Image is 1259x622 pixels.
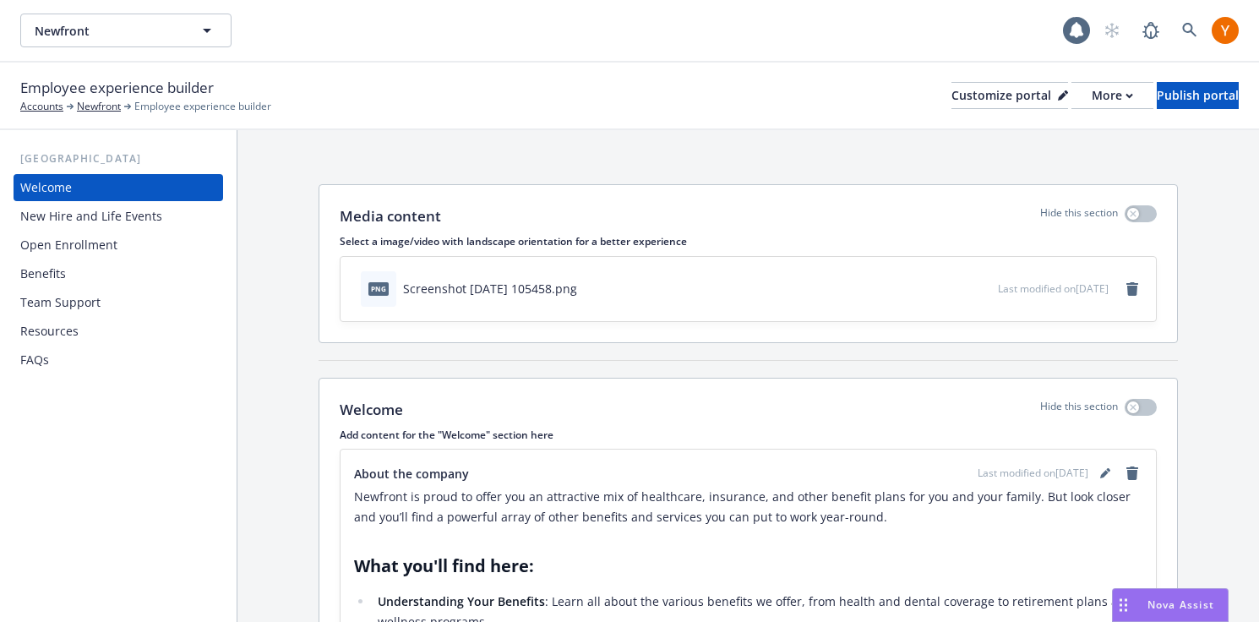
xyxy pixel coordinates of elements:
[976,280,991,297] button: preview file
[340,234,1157,248] p: Select a image/video with landscape orientation for a better experience
[1113,589,1134,621] div: Drag to move
[1071,82,1153,109] button: More
[14,232,223,259] a: Open Enrollment
[951,83,1068,108] div: Customize portal
[20,260,66,287] div: Benefits
[1092,83,1133,108] div: More
[14,289,223,316] a: Team Support
[951,82,1068,109] button: Customize portal
[1122,279,1142,299] a: remove
[1040,399,1118,421] p: Hide this section
[1147,597,1214,612] span: Nova Assist
[14,346,223,374] a: FAQs
[77,99,121,114] a: Newfront
[20,232,117,259] div: Open Enrollment
[354,554,1142,578] h2: What you'll find here:
[14,318,223,345] a: Resources
[1095,463,1115,483] a: editPencil
[14,174,223,201] a: Welcome
[340,205,441,227] p: Media content
[20,99,63,114] a: Accounts
[368,282,389,295] span: png
[20,346,49,374] div: FAQs
[1040,205,1118,227] p: Hide this section
[1122,463,1142,483] a: remove
[340,399,403,421] p: Welcome
[403,280,577,297] div: Screenshot [DATE] 105458.png
[14,150,223,167] div: [GEOGRAPHIC_DATA]
[978,466,1088,481] span: Last modified on [DATE]
[14,203,223,230] a: New Hire and Life Events
[354,465,469,483] span: About the company
[354,487,1142,527] p: Newfront is proud to offer you an attractive mix of healthcare, insurance, and other benefit plan...
[1134,14,1168,47] a: Report a Bug
[949,280,962,297] button: download file
[20,203,162,230] div: New Hire and Life Events
[1095,14,1129,47] a: Start snowing
[1157,82,1239,109] button: Publish portal
[20,318,79,345] div: Resources
[1112,588,1229,622] button: Nova Assist
[998,281,1109,296] span: Last modified on [DATE]
[20,174,72,201] div: Welcome
[134,99,271,114] span: Employee experience builder
[1173,14,1207,47] a: Search
[14,260,223,287] a: Benefits
[20,77,214,99] span: Employee experience builder
[1157,83,1239,108] div: Publish portal
[378,593,545,609] strong: Understanding Your Benefits
[1212,17,1239,44] img: photo
[35,22,181,40] span: Newfront
[20,14,232,47] button: Newfront
[20,289,101,316] div: Team Support
[340,428,1157,442] p: Add content for the "Welcome" section here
